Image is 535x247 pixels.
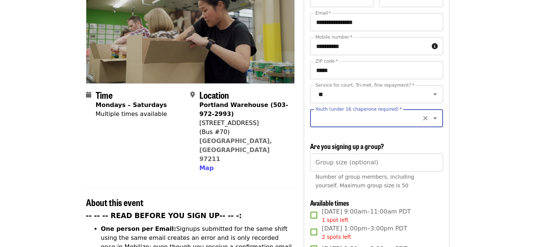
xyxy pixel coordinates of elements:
button: Open [430,89,440,99]
button: Clear [420,113,431,123]
button: Open [430,113,440,123]
strong: Portland Warehouse (503-972-2993) [199,101,288,117]
label: Youth (under 16 chaperone required) [315,107,402,111]
span: Location [199,88,229,101]
span: Number of group members, including yourself. Maximum group size is 50 [315,174,414,188]
span: About this event [86,196,143,209]
input: Email [310,13,443,31]
strong: One person per Email: [101,225,176,232]
div: (Bus #70) [199,128,289,137]
a: [GEOGRAPHIC_DATA], [GEOGRAPHIC_DATA] 97211 [199,137,272,163]
button: Map [199,164,214,173]
div: Multiple times available [96,110,167,119]
div: [STREET_ADDRESS] [199,119,289,128]
span: Time [96,88,113,101]
span: Available times [310,198,349,208]
input: [object Object] [310,154,443,172]
label: Email [315,11,331,15]
input: ZIP code [310,61,443,79]
label: Mobile number [315,35,352,39]
strong: Mondays – Saturdays [96,101,167,108]
i: calendar icon [86,91,91,98]
span: Are you signing up a group? [310,141,384,151]
i: map-marker-alt icon [190,91,195,98]
span: Map [199,164,214,172]
input: Mobile number [310,37,428,55]
i: circle-info icon [432,43,438,50]
span: 2 spots left [322,234,351,240]
span: [DATE] 9:00am–11:00am PDT [322,207,411,224]
strong: -- -- -- READ BEFORE YOU SIGN UP-- -- -: [86,212,242,220]
label: Service for court, Tri-met, fine repayment? [315,83,414,87]
span: 1 spot left [322,217,348,223]
label: ZIP code [315,59,338,63]
span: [DATE] 1:00pm–3:00pm PDT [322,224,407,241]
